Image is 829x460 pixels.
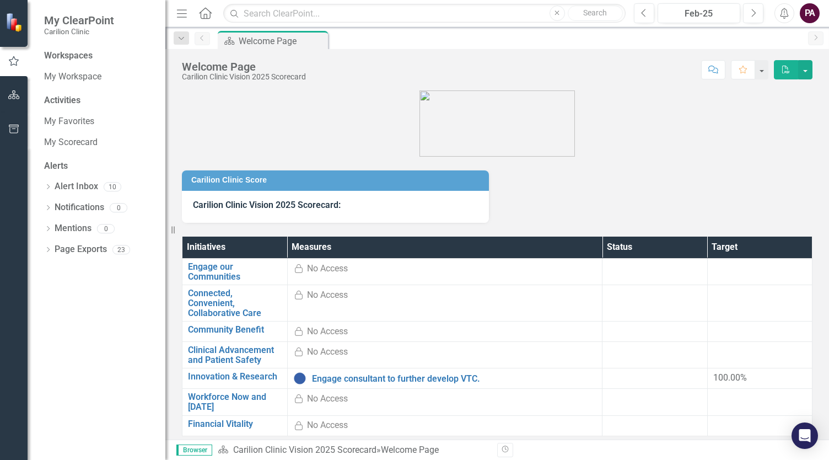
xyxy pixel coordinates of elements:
a: Mentions [55,222,91,235]
div: » [218,444,489,457]
span: My ClearPoint [44,14,114,27]
span: Search [583,8,607,17]
a: Community Benefit [188,325,282,335]
img: ClearPoint Strategy [6,13,25,32]
input: Search ClearPoint... [223,4,626,23]
a: Alert Inbox [55,180,98,193]
a: Innovation & Research [188,372,282,382]
div: 0 [97,224,115,233]
a: Clinical Advancement and Patient Safety [188,345,282,365]
div: Open Intercom Messenger [792,422,818,449]
a: My Favorites [44,115,154,128]
div: Activities [44,94,154,107]
div: Carilion Clinic Vision 2025 Scorecard [182,73,306,81]
div: Feb-25 [661,7,736,20]
button: PA [800,3,820,23]
div: No Access [307,289,348,302]
span: 100.00% [713,372,747,383]
div: Welcome Page [239,34,325,48]
div: Welcome Page [381,445,439,455]
div: No Access [307,325,348,338]
a: Connected, Convenient, Collaborative Care [188,288,282,318]
div: Welcome Page [182,61,306,73]
small: Carilion Clinic [44,27,114,36]
span: Browser [176,445,212,456]
div: No Access [307,263,348,275]
div: 23 [112,245,130,254]
strong: Carilion Clinic Vision 2025 Scorecard: [193,200,341,210]
h3: Carilion Clinic Score [191,176,483,184]
button: Feb-25 [658,3,740,23]
div: No Access [307,419,348,432]
a: Engage consultant to further develop VTC. [312,374,597,384]
div: 10 [104,182,121,191]
div: No Access [307,393,348,405]
div: Alerts [44,160,154,173]
a: Page Exports [55,243,107,256]
img: No Information [293,372,306,385]
a: Financial Vitality [188,419,282,429]
div: No Access [307,346,348,359]
button: Search [568,6,623,21]
a: Workforce Now and [DATE] [188,392,282,411]
a: My Workspace [44,71,154,83]
div: 0 [110,203,127,212]
a: Notifications [55,201,104,214]
a: My Scorecard [44,136,154,149]
div: Workspaces [44,50,93,62]
a: Carilion Clinic Vision 2025 Scorecard [233,445,376,455]
img: carilion%20clinic%20logo%202.0.png [419,90,575,157]
a: Engage our Communities [188,262,282,281]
